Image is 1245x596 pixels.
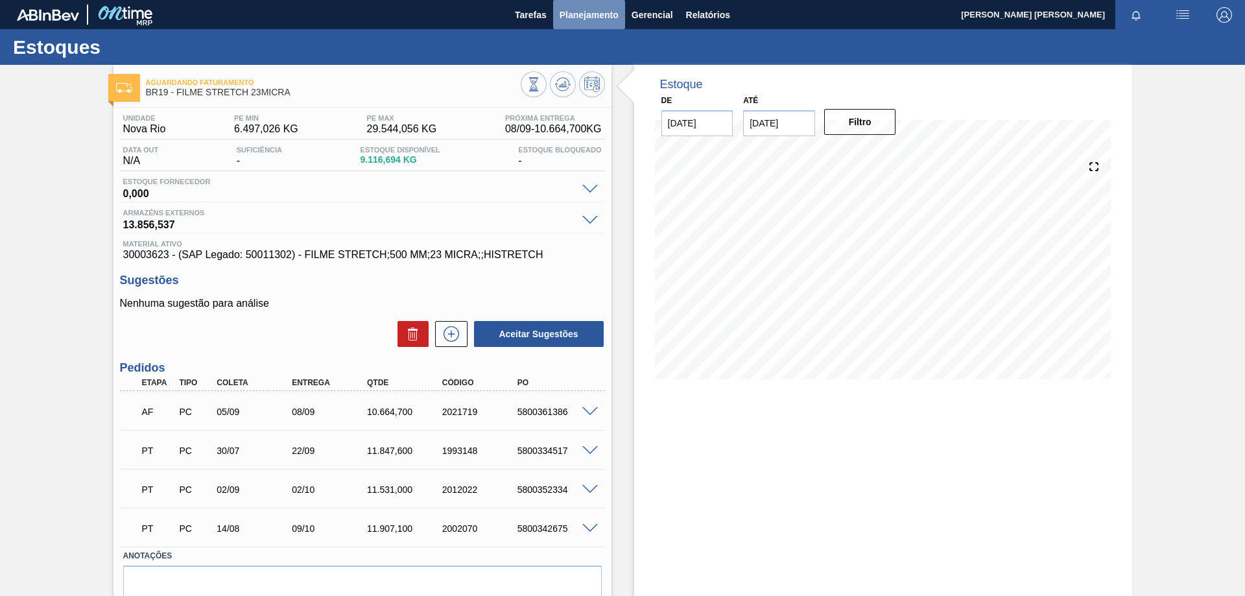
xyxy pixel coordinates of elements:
div: 11.907,100 [364,523,448,534]
div: Pedido de Compra [176,484,215,495]
label: Até [743,96,758,105]
span: 29.544,056 KG [367,123,437,135]
input: dd/mm/yyyy [743,110,815,136]
div: Pedido de Compra [176,523,215,534]
span: Armazéns externos [123,209,576,217]
img: TNhmsLtSVTkK8tSr43FrP2fwEKptu5GPRR3wAAAABJRU5ErkJggg== [17,9,79,21]
div: Pedido de Compra [176,446,215,456]
div: 14/08/2025 [213,523,298,534]
div: Estoque [660,78,703,91]
span: Unidade [123,114,166,122]
span: Data out [123,146,159,154]
div: 1993148 [439,446,523,456]
span: 9.116,694 KG [361,155,440,165]
span: Aguardando Faturamento [146,78,521,86]
span: PE MIN [234,114,298,122]
div: - [233,146,285,167]
p: PT [142,523,174,534]
div: 5800352334 [514,484,599,495]
div: Pedido de Compra [176,407,215,417]
span: 13.856,537 [123,217,576,230]
div: 2012022 [439,484,523,495]
div: Pedido em Trânsito [139,514,178,543]
div: Pedido em Trânsito [139,436,178,465]
div: 30/07/2025 [213,446,298,456]
span: Nova Rio [123,123,166,135]
span: Suficiência [237,146,282,154]
span: Tarefas [515,7,547,23]
span: Estoque Disponível [361,146,440,154]
div: Código [439,378,523,387]
span: Gerencial [632,7,673,23]
h1: Estoques [13,40,243,54]
p: AF [142,407,174,417]
div: 5800342675 [514,523,599,534]
span: 6.497,026 KG [234,123,298,135]
div: Qtde [364,378,448,387]
button: Visão Geral dos Estoques [521,71,547,97]
span: 08/09 - 10.664,700 KG [505,123,602,135]
span: BR19 - FILME STRETCH 23MICRA [146,88,521,97]
div: 2021719 [439,407,523,417]
div: Pedido em Trânsito [139,475,178,504]
label: Anotações [123,547,602,566]
div: 08/09/2025 [289,407,373,417]
div: 5800361386 [514,407,599,417]
div: 2002070 [439,523,523,534]
span: Estoque Bloqueado [518,146,601,154]
h3: Pedidos [120,361,605,375]
label: De [661,96,672,105]
div: 10.664,700 [364,407,448,417]
div: 11.847,600 [364,446,448,456]
div: 05/09/2025 [213,407,298,417]
div: - [515,146,604,167]
button: Programar Estoque [579,71,605,97]
div: Aceitar Sugestões [468,320,605,348]
input: dd/mm/yyyy [661,110,733,136]
div: Excluir Sugestões [391,321,429,347]
button: Filtro [824,109,896,135]
div: Etapa [139,378,178,387]
div: Nova sugestão [429,321,468,347]
span: Relatórios [686,7,730,23]
img: Ícone [116,83,132,93]
span: 0,000 [123,185,576,198]
div: Aguardando Faturamento [139,398,178,426]
img: userActions [1175,7,1191,23]
span: PE MAX [367,114,437,122]
button: Notificações [1115,6,1157,24]
div: 09/10/2025 [289,523,373,534]
img: Logout [1216,7,1232,23]
div: Entrega [289,378,373,387]
div: Coleta [213,378,298,387]
p: Nenhuma sugestão para análise [120,298,605,309]
span: Planejamento [560,7,619,23]
span: Material ativo [123,240,602,248]
span: 30003623 - (SAP Legado: 50011302) - FILME STRETCH;500 MM;23 MICRA;;HISTRETCH [123,249,602,261]
span: Estoque Fornecedor [123,178,576,185]
div: N/A [120,146,162,167]
div: Tipo [176,378,215,387]
p: PT [142,446,174,456]
span: Próxima Entrega [505,114,602,122]
button: Aceitar Sugestões [474,321,604,347]
div: 5800334517 [514,446,599,456]
p: PT [142,484,174,495]
div: 11.531,000 [364,484,448,495]
h3: Sugestões [120,274,605,287]
div: 22/09/2025 [289,446,373,456]
div: PO [514,378,599,387]
div: 02/09/2025 [213,484,298,495]
button: Atualizar Gráfico [550,71,576,97]
div: 02/10/2025 [289,484,373,495]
